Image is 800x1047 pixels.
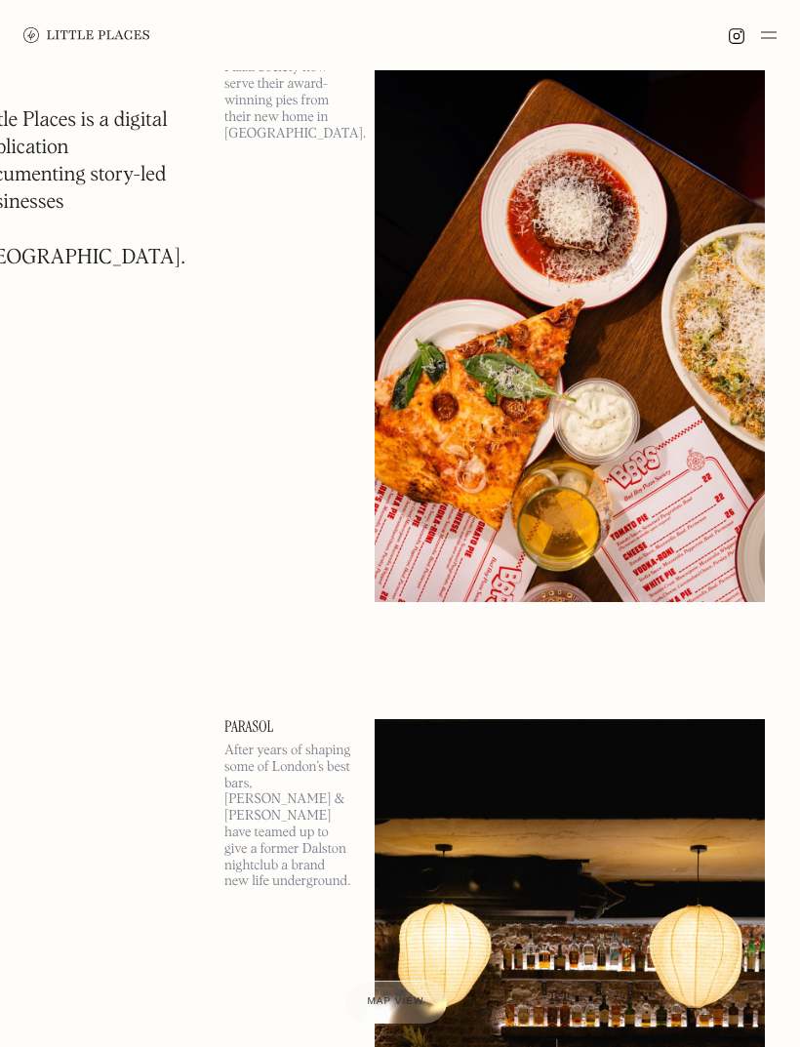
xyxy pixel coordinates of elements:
span: Map view [368,996,424,1007]
a: Map view [344,981,448,1024]
a: Parasol [224,719,351,735]
p: Winners of “National Pizza of the Year” twice over, Bad Boy Pizza Society now serve their award-w... [224,11,351,141]
p: After years of shaping some of London’s best bars, [PERSON_NAME] & [PERSON_NAME] have teamed up t... [224,743,351,890]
